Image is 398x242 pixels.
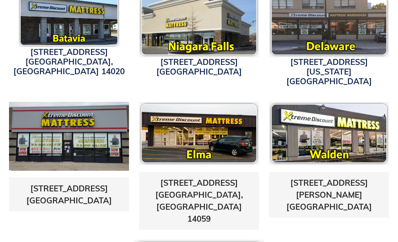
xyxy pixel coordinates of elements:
[156,57,242,77] a: [STREET_ADDRESS][GEOGRAPHIC_DATA]
[13,47,125,77] a: [STREET_ADDRESS][GEOGRAPHIC_DATA], [GEOGRAPHIC_DATA] 14020
[139,102,259,165] img: pf-8166afa1--elmaicon.png
[286,57,372,87] a: [STREET_ADDRESS][US_STATE][GEOGRAPHIC_DATA]
[286,178,372,212] a: [STREET_ADDRESS][PERSON_NAME][GEOGRAPHIC_DATA]
[26,184,112,206] a: [STREET_ADDRESS][GEOGRAPHIC_DATA]
[155,178,243,224] a: [STREET_ADDRESS][GEOGRAPHIC_DATA], [GEOGRAPHIC_DATA] 14059
[9,102,129,171] img: transit-store-photo2-1642015179745.jpg
[269,102,389,165] img: pf-16118c81--waldenicon.png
